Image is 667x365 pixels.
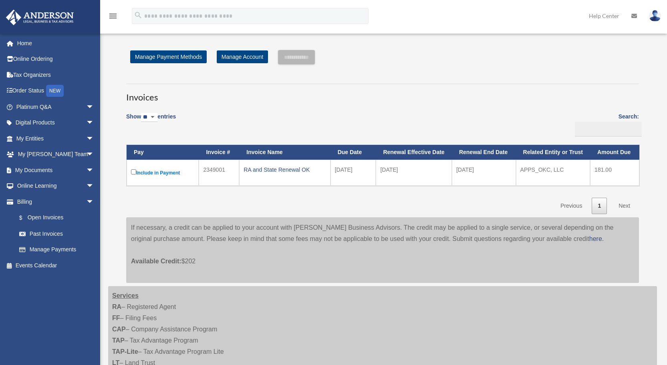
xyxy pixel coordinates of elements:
[516,145,590,160] th: Related Entity or Trust: activate to sort column ascending
[108,11,118,21] i: menu
[6,35,106,51] a: Home
[24,213,28,223] span: $
[141,113,157,122] select: Showentries
[572,112,639,136] label: Search:
[199,145,239,160] th: Invoice #: activate to sort column ascending
[6,178,106,194] a: Online Learningarrow_drop_down
[11,242,102,258] a: Manage Payments
[6,162,106,178] a: My Documentsarrow_drop_down
[330,145,376,160] th: Due Date: activate to sort column ascending
[649,10,661,22] img: User Pic
[112,326,126,333] strong: CAP
[6,115,106,131] a: Digital Productsarrow_drop_down
[112,337,125,344] strong: TAP
[592,198,607,214] a: 1
[46,85,64,97] div: NEW
[86,194,102,210] span: arrow_drop_down
[6,83,106,99] a: Order StatusNEW
[590,160,639,186] td: 181.00
[516,160,590,186] td: APPS_OKC, LLC
[127,145,199,160] th: Pay: activate to sort column descending
[6,130,106,146] a: My Entitiesarrow_drop_down
[244,164,326,175] div: RA and State Renewal OK
[131,258,181,265] span: Available Credit:
[217,50,268,63] a: Manage Account
[452,160,516,186] td: [DATE]
[199,160,239,186] td: 2349001
[131,245,634,267] p: $202
[4,10,76,25] img: Anderson Advisors Platinum Portal
[112,315,120,321] strong: FF
[86,178,102,195] span: arrow_drop_down
[6,194,102,210] a: Billingarrow_drop_down
[613,198,636,214] a: Next
[6,257,106,273] a: Events Calendar
[86,99,102,115] span: arrow_drop_down
[452,145,516,160] th: Renewal End Date: activate to sort column ascending
[11,226,102,242] a: Past Invoices
[6,67,106,83] a: Tax Organizers
[554,198,588,214] a: Previous
[86,115,102,131] span: arrow_drop_down
[6,51,106,67] a: Online Ordering
[86,130,102,147] span: arrow_drop_down
[131,168,194,178] label: Include in Payment
[112,348,138,355] strong: TAP-Lite
[376,160,452,186] td: [DATE]
[6,146,106,162] a: My [PERSON_NAME] Teamarrow_drop_down
[134,11,143,20] i: search
[376,145,452,160] th: Renewal Effective Date: activate to sort column ascending
[112,303,121,310] strong: RA
[108,14,118,21] a: menu
[126,84,639,104] h3: Invoices
[86,162,102,178] span: arrow_drop_down
[131,169,136,174] input: Include in Payment
[112,292,139,299] strong: Services
[590,145,639,160] th: Amount Due: activate to sort column ascending
[126,217,639,283] div: If necessary, a credit can be applied to your account with [PERSON_NAME] Business Advisors. The c...
[130,50,207,63] a: Manage Payment Methods
[11,210,98,226] a: $Open Invoices
[6,99,106,115] a: Platinum Q&Aarrow_drop_down
[126,112,176,130] label: Show entries
[239,145,330,160] th: Invoice Name: activate to sort column ascending
[330,160,376,186] td: [DATE]
[575,122,642,137] input: Search:
[86,146,102,163] span: arrow_drop_down
[589,235,604,242] a: here.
